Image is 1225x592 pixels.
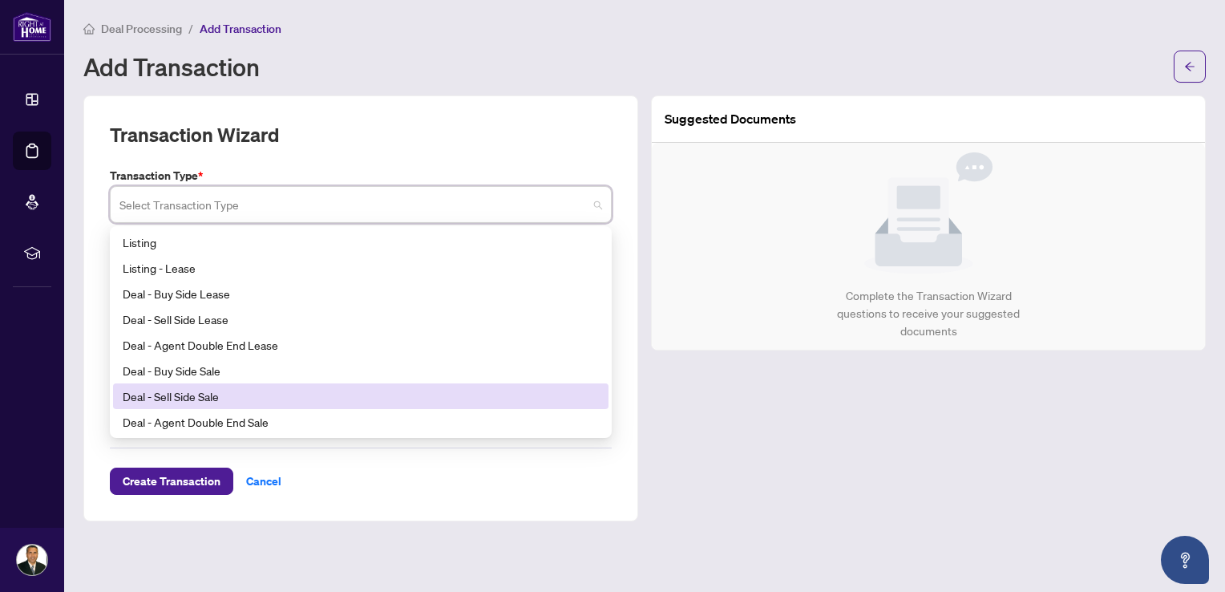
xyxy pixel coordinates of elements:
button: Cancel [233,468,294,495]
div: Deal - Buy Side Sale [123,362,599,379]
div: Deal - Sell Side Lease [123,310,599,328]
article: Suggested Documents [665,109,796,129]
span: Add Transaction [200,22,281,36]
img: Null State Icon [864,152,993,274]
div: Listing [113,229,608,255]
div: Complete the Transaction Wizard questions to receive your suggested documents [820,287,1037,340]
li: / [188,19,193,38]
div: Listing - Lease [113,255,608,281]
div: Deal - Buy Side Sale [113,358,608,383]
div: Listing - Lease [123,259,599,277]
div: Deal - Agent Double End Lease [113,332,608,358]
div: Deal - Sell Side Sale [113,383,608,409]
span: arrow-left [1184,61,1195,72]
img: Profile Icon [17,545,47,575]
div: Deal - Agent Double End Lease [123,336,599,354]
div: Deal - Agent Double End Sale [123,413,599,431]
button: Open asap [1161,536,1209,584]
label: Transaction Type [110,167,612,184]
div: Deal - Sell Side Lease [113,306,608,332]
div: Listing [123,233,599,251]
img: logo [13,12,51,42]
div: Deal - Sell Side Sale [123,387,599,405]
div: Deal - Buy Side Lease [123,285,599,302]
span: Deal Processing [101,22,182,36]
h2: Transaction Wizard [110,122,279,148]
button: Create Transaction [110,468,233,495]
span: home [83,23,95,34]
h1: Add Transaction [83,54,260,79]
span: Create Transaction [123,468,220,494]
div: Deal - Agent Double End Sale [113,409,608,435]
div: Deal - Buy Side Lease [113,281,608,306]
span: Cancel [246,468,281,494]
